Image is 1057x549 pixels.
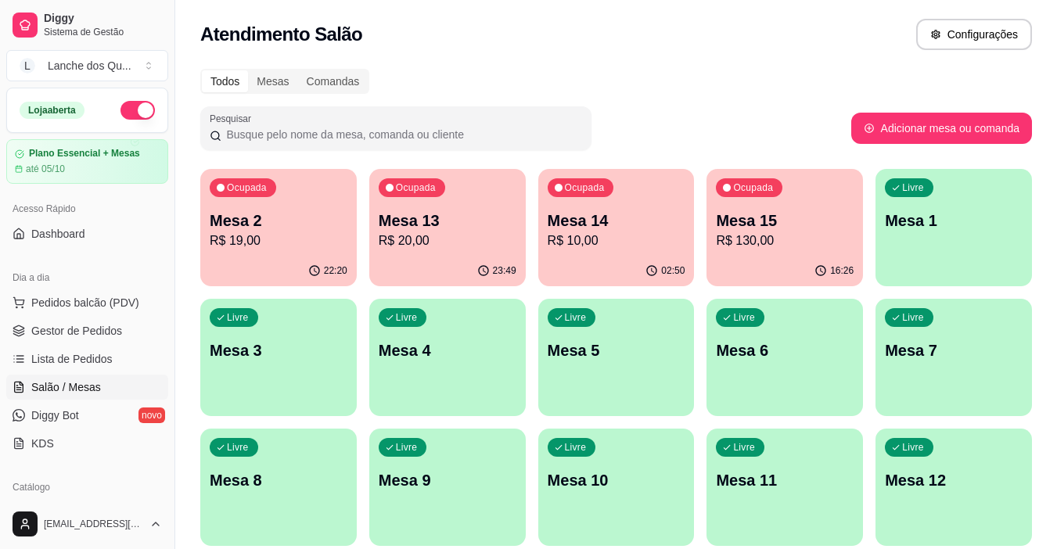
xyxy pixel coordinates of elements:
p: Mesa 7 [885,339,1023,361]
button: Select a team [6,50,168,81]
p: Mesa 12 [885,469,1023,491]
button: LivreMesa 7 [875,299,1032,416]
span: [EMAIL_ADDRESS][DOMAIN_NAME] [44,518,143,530]
p: Mesa 6 [716,339,854,361]
button: Adicionar mesa ou comanda [851,113,1032,144]
div: Loja aberta [20,102,84,119]
button: LivreMesa 8 [200,429,357,546]
p: Mesa 14 [548,210,685,231]
label: Pesquisar [210,112,257,125]
p: Mesa 4 [379,339,516,361]
span: Sistema de Gestão [44,26,162,38]
p: Livre [227,441,249,454]
p: Ocupada [565,181,605,194]
button: OcupadaMesa 2R$ 19,0022:20 [200,169,357,286]
p: Mesa 8 [210,469,347,491]
span: Lista de Pedidos [31,351,113,367]
p: Livre [227,311,249,324]
span: Dashboard [31,226,85,242]
a: Gestor de Pedidos [6,318,168,343]
p: Mesa 2 [210,210,347,231]
a: DiggySistema de Gestão [6,6,168,44]
button: LivreMesa 6 [706,299,863,416]
a: KDS [6,431,168,456]
span: Pedidos balcão (PDV) [31,295,139,310]
button: LivreMesa 5 [538,299,695,416]
p: Livre [565,441,587,454]
article: até 05/10 [26,163,65,175]
article: Plano Essencial + Mesas [29,148,140,160]
p: R$ 10,00 [548,231,685,250]
div: Lanche dos Qu ... [48,58,131,74]
p: Mesa 11 [716,469,854,491]
p: Livre [396,441,418,454]
a: Dashboard [6,221,168,246]
p: Mesa 10 [548,469,685,491]
p: 23:49 [493,264,516,277]
p: R$ 19,00 [210,231,347,250]
p: Livre [565,311,587,324]
button: LivreMesa 11 [706,429,863,546]
p: R$ 20,00 [379,231,516,250]
p: 16:26 [830,264,854,277]
button: OcupadaMesa 14R$ 10,0002:50 [538,169,695,286]
p: Livre [902,441,924,454]
button: LivreMesa 9 [369,429,526,546]
span: Diggy Bot [31,407,79,423]
span: L [20,58,35,74]
p: Mesa 9 [379,469,516,491]
button: OcupadaMesa 15R$ 130,0016:26 [706,169,863,286]
a: Lista de Pedidos [6,346,168,371]
input: Pesquisar [221,127,582,142]
span: Diggy [44,12,162,26]
p: Ocupada [227,181,267,194]
button: LivreMesa 12 [875,429,1032,546]
p: Ocupada [396,181,436,194]
p: Mesa 5 [548,339,685,361]
button: LivreMesa 1 [875,169,1032,286]
button: [EMAIL_ADDRESS][DOMAIN_NAME] [6,505,168,543]
p: Livre [902,181,924,194]
p: Livre [733,441,755,454]
p: 02:50 [661,264,685,277]
a: Salão / Mesas [6,375,168,400]
span: Gestor de Pedidos [31,323,122,339]
p: Ocupada [733,181,773,194]
p: Livre [902,311,924,324]
div: Acesso Rápido [6,196,168,221]
button: Configurações [916,19,1032,50]
p: 22:20 [324,264,347,277]
button: Alterar Status [120,101,155,120]
a: Diggy Botnovo [6,403,168,428]
p: R$ 130,00 [716,231,854,250]
button: LivreMesa 4 [369,299,526,416]
p: Mesa 3 [210,339,347,361]
span: Salão / Mesas [31,379,101,395]
button: OcupadaMesa 13R$ 20,0023:49 [369,169,526,286]
span: KDS [31,436,54,451]
button: LivreMesa 10 [538,429,695,546]
div: Dia a dia [6,265,168,290]
p: Mesa 1 [885,210,1023,231]
p: Livre [396,311,418,324]
p: Mesa 13 [379,210,516,231]
a: Plano Essencial + Mesasaté 05/10 [6,139,168,184]
button: Pedidos balcão (PDV) [6,290,168,315]
div: Comandas [298,70,369,92]
p: Mesa 15 [716,210,854,231]
p: Livre [733,311,755,324]
button: LivreMesa 3 [200,299,357,416]
div: Mesas [248,70,297,92]
h2: Atendimento Salão [200,22,362,47]
div: Catálogo [6,475,168,500]
div: Todos [202,70,248,92]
